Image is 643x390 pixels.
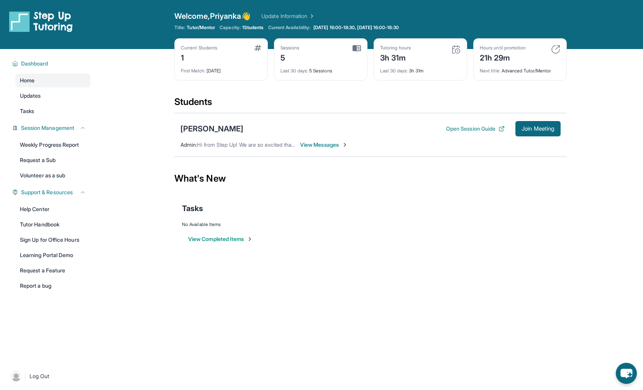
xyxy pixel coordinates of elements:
[446,125,505,133] button: Open Session Guide
[15,264,90,277] a: Request a Feature
[280,68,308,74] span: Last 30 days :
[174,96,567,113] div: Students
[20,92,41,100] span: Updates
[25,372,26,381] span: |
[18,124,86,132] button: Session Management
[280,63,361,74] div: 5 Sessions
[181,68,205,74] span: First Match :
[220,25,241,31] span: Capacity:
[515,121,561,136] button: Join Meeting
[20,107,34,115] span: Tasks
[480,68,500,74] span: Next title :
[180,123,243,134] div: [PERSON_NAME]
[380,68,408,74] span: Last 30 days :
[380,63,461,74] div: 3h 31m
[280,51,300,63] div: 5
[181,51,217,63] div: 1
[300,141,348,149] span: View Messages
[312,25,400,31] a: [DATE] 16:00-18:30, [DATE] 16:00-18:30
[15,169,90,182] a: Volunteer as a sub
[15,248,90,262] a: Learning Portal Demo
[11,371,21,382] img: user-img
[254,45,261,51] img: card
[15,153,90,167] a: Request a Sub
[15,74,90,87] a: Home
[15,233,90,247] a: Sign Up for Office Hours
[551,45,560,54] img: card
[180,141,197,148] span: Admin :
[21,60,48,67] span: Dashboard
[242,25,264,31] span: 1 Students
[261,12,315,20] a: Update Information
[480,45,526,51] div: Hours until promotion
[15,279,90,293] a: Report a bug
[18,188,86,196] button: Support & Resources
[174,162,567,195] div: What's New
[21,188,73,196] span: Support & Resources
[181,63,261,74] div: [DATE]
[268,25,310,31] span: Current Availability:
[18,60,86,67] button: Dashboard
[182,203,203,214] span: Tasks
[21,124,74,132] span: Session Management
[307,12,315,20] img: Chevron Right
[182,221,559,228] div: No Available Items
[451,45,461,54] img: card
[616,363,637,384] button: chat-button
[342,142,348,148] img: Chevron-Right
[181,45,217,51] div: Current Students
[8,368,90,385] a: |Log Out
[313,25,399,31] span: [DATE] 16:00-18:30, [DATE] 16:00-18:30
[15,218,90,231] a: Tutor Handbook
[174,11,251,21] span: Welcome, Priyanka 👋
[30,372,49,380] span: Log Out
[480,51,526,63] div: 21h 29m
[280,45,300,51] div: Sessions
[15,138,90,152] a: Weekly Progress Report
[522,126,554,131] span: Join Meeting
[15,202,90,216] a: Help Center
[480,63,560,74] div: Advanced Tutor/Mentor
[188,235,253,243] button: View Completed Items
[353,45,361,52] img: card
[15,104,90,118] a: Tasks
[174,25,185,31] span: Title:
[380,45,411,51] div: Tutoring hours
[9,11,73,32] img: logo
[15,89,90,103] a: Updates
[20,77,34,84] span: Home
[187,25,215,31] span: Tutor/Mentor
[380,51,411,63] div: 3h 31m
